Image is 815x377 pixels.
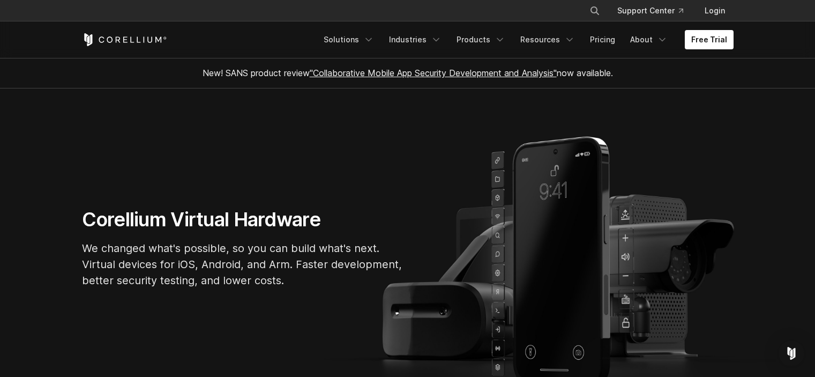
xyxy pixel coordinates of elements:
[82,240,403,289] p: We changed what's possible, so you can build what's next. Virtual devices for iOS, Android, and A...
[696,1,734,20] a: Login
[203,68,613,78] span: New! SANS product review now available.
[577,1,734,20] div: Navigation Menu
[310,68,557,78] a: "Collaborative Mobile App Security Development and Analysis"
[317,30,734,49] div: Navigation Menu
[383,30,448,49] a: Industries
[585,1,604,20] button: Search
[317,30,380,49] a: Solutions
[450,30,512,49] a: Products
[82,33,167,46] a: Corellium Home
[82,208,403,232] h1: Corellium Virtual Hardware
[685,30,734,49] a: Free Trial
[779,341,804,366] div: Open Intercom Messenger
[514,30,581,49] a: Resources
[624,30,674,49] a: About
[584,30,622,49] a: Pricing
[609,1,692,20] a: Support Center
